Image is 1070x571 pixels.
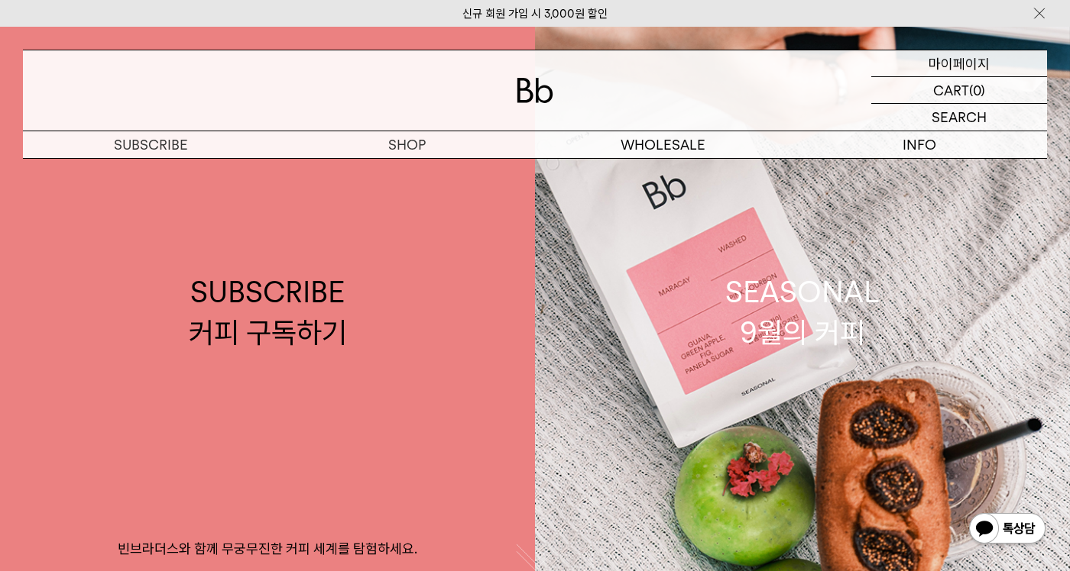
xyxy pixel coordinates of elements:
img: 카카오톡 채널 1:1 채팅 버튼 [968,511,1047,548]
p: WHOLESALE [535,131,791,158]
a: CART (0) [871,77,1047,104]
a: 마이페이지 [871,50,1047,77]
p: 마이페이지 [929,50,990,76]
p: (0) [969,77,985,103]
a: SUBSCRIBE [23,131,279,158]
div: SUBSCRIBE 커피 구독하기 [189,272,347,353]
a: 신규 회원 가입 시 3,000원 할인 [462,7,608,21]
p: SEARCH [932,104,987,131]
p: INFO [791,131,1047,158]
div: SEASONAL 9월의 커피 [725,272,880,353]
p: CART [933,77,969,103]
img: 로고 [517,78,553,103]
a: SHOP [279,131,535,158]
